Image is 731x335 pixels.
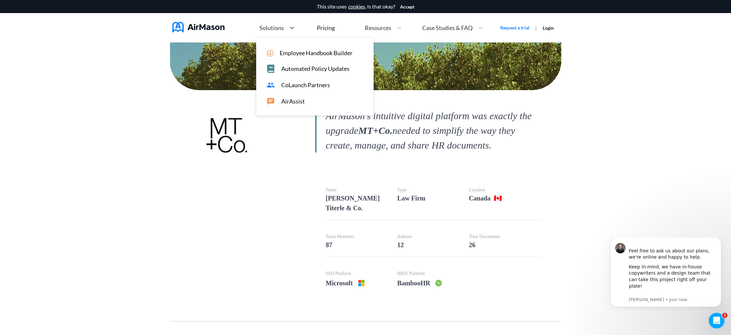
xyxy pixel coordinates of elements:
[317,25,335,31] div: Pricing
[326,278,397,288] b: Microsoft
[400,4,414,9] button: Accept cookies
[709,313,724,328] iframe: Intercom live chat
[267,50,273,56] img: icon
[469,233,540,240] p: Total Documents
[28,4,116,58] div: Message content
[365,25,391,31] span: Resources
[326,195,380,212] b: [PERSON_NAME] Titerle & Co.
[600,238,731,311] iframe: Intercom notifications message
[469,241,475,248] b: 26
[435,280,442,286] img: bambooHR
[315,108,540,152] p: AirMason’s intuitive digital platform was exactly the upgrade needed to simplify the way they cre...
[326,233,397,240] p: Team Members
[326,241,332,248] b: 87
[201,108,253,161] img: logo
[358,125,393,136] b: MT+Co.
[281,98,305,105] span: AirAssist
[281,65,350,72] span: Automated Policy Updates
[281,82,330,88] span: CoLaunch Partners
[722,313,727,318] span: 1
[280,50,352,56] span: Employee Handbook Builder
[358,280,365,286] img: microsoft
[397,195,425,202] b: Law Firm
[422,25,473,31] span: Case Studies & FAQ
[397,278,469,288] b: BambooHR
[469,195,502,202] b: Canada 🇨🇦
[397,186,469,193] p: Type
[326,270,397,277] p: SSO Platform
[535,24,537,31] span: |
[543,25,554,31] a: Login
[259,25,284,31] span: Solutions
[500,24,529,31] a: Request a trial
[326,186,397,193] p: Name
[397,270,469,277] p: HRIS Platform
[28,26,116,58] div: Keep in mind, we have in-house copywriters and a design team that can take this project right off...
[172,22,225,32] img: AirMason Logo
[397,241,404,248] b: 12
[15,5,25,16] img: Profile image for Holly
[348,4,365,9] a: cookies
[397,233,469,240] p: Admins
[469,186,540,193] p: Location
[28,59,116,65] p: Message from Holly, sent Just now
[28,4,116,23] div: Feel free to ask us about our plans, we're online and happy to help.
[317,22,335,34] a: Pricing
